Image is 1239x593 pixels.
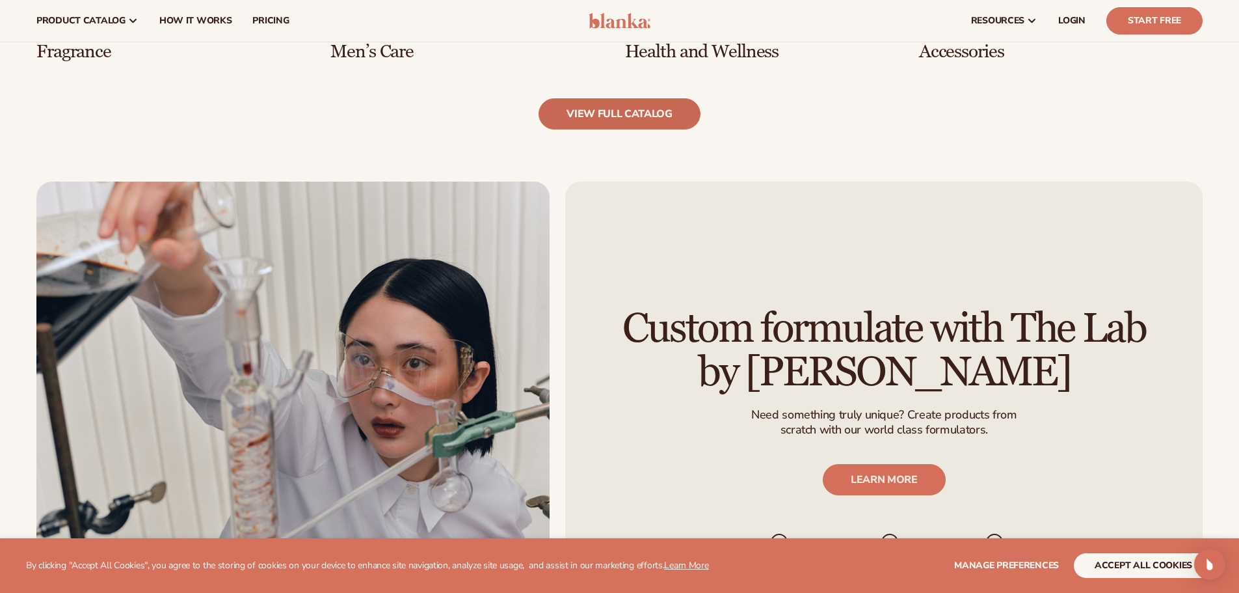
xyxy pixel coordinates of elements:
[26,560,709,572] p: By clicking "Accept All Cookies", you agree to the storing of cookies on your device to enhance s...
[1194,549,1225,580] div: Open Intercom Messenger
[751,407,1017,422] p: Need something truly unique? Create products from
[954,559,1059,572] span: Manage preferences
[1106,7,1203,34] a: Start Free
[971,16,1024,26] span: resources
[252,16,289,26] span: pricing
[769,532,790,553] img: checkmark_svg
[822,464,945,495] a: LEARN MORE
[879,532,899,553] img: checkmark_svg
[664,559,708,572] a: Learn More
[602,307,1167,394] h2: Custom formulate with The Lab by [PERSON_NAME]
[1074,553,1213,578] button: accept all cookies
[159,16,232,26] span: How It Works
[751,422,1017,437] p: scratch with our world class formulators.
[539,98,700,130] a: view full catalog
[1058,16,1086,26] span: LOGIN
[589,13,650,29] img: logo
[36,16,126,26] span: product catalog
[954,553,1059,578] button: Manage preferences
[983,532,1004,553] img: checkmark_svg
